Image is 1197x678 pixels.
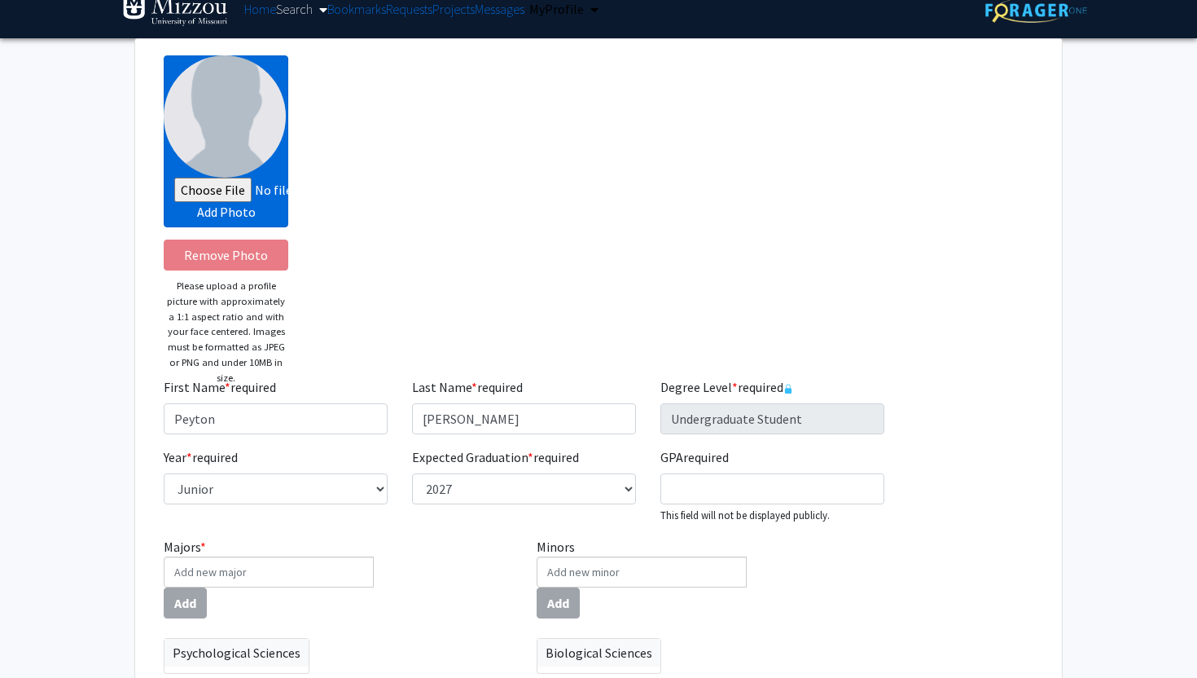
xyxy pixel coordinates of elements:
[660,447,729,467] label: GPA
[164,588,207,619] button: Majors*
[192,449,238,465] span: required
[164,557,374,588] input: Majors*Add
[533,449,579,465] span: required
[660,508,830,522] small: This field will not be displayed publicly.
[174,178,396,202] input: AddProfile Picture
[164,55,288,227] label: AddProfile Picture
[164,279,288,385] p: Please upload a profile picture with approximately a 1:1 aspect ratio and with your face centered...
[164,55,286,178] img: Profile Picture
[537,639,660,667] label: Biological Sciences
[477,379,523,395] span: required
[783,384,793,394] svg: This information is provided and automatically updated by University of Missouri and is not edita...
[276,1,327,17] a: Search
[537,588,580,619] button: Minors
[529,1,584,17] span: My Profile
[164,240,288,271] button: Remove Photo
[164,639,309,667] label: Psychological Sciences
[738,379,783,395] span: required
[412,377,523,397] label: Last Name
[164,377,276,397] label: First Name
[537,557,747,588] input: MinorsAdd
[164,447,238,467] label: Year
[164,537,512,619] label: Majors
[537,537,885,619] label: Minors
[660,377,793,397] label: Degree Level
[230,379,276,395] span: required
[412,447,579,467] label: Expected Graduation
[547,595,569,611] b: Add
[683,449,729,465] span: required
[174,595,196,611] b: Add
